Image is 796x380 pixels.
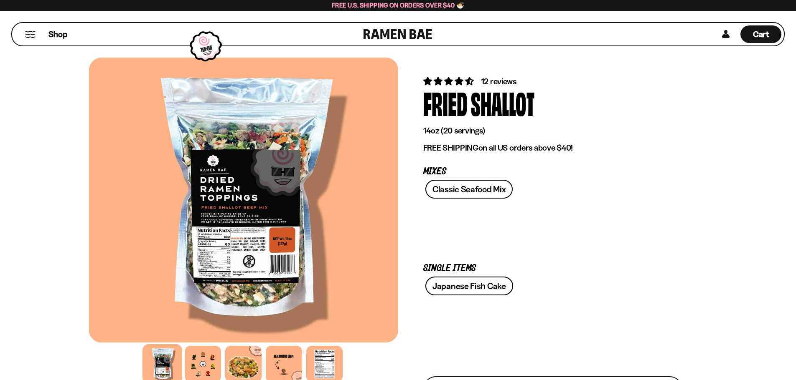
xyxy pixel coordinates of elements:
[48,25,67,43] a: Shop
[423,143,478,153] strong: FREE SHIPPING
[481,76,516,86] span: 12 reviews
[425,277,513,295] a: Japanese Fish Cake
[25,31,36,38] button: Mobile Menu Trigger
[425,180,513,199] a: Classic Seafood Mix
[471,87,534,118] div: Shallot
[423,126,682,136] p: 14oz (20 servings)
[332,1,464,9] span: Free U.S. Shipping on Orders over $40 🍜
[423,168,682,176] p: Mixes
[423,76,476,86] span: 4.67 stars
[740,23,781,45] div: Cart
[423,87,468,118] div: Fried
[423,264,682,272] p: Single Items
[423,143,682,153] p: on all US orders above $40!
[753,29,769,39] span: Cart
[48,29,67,40] span: Shop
